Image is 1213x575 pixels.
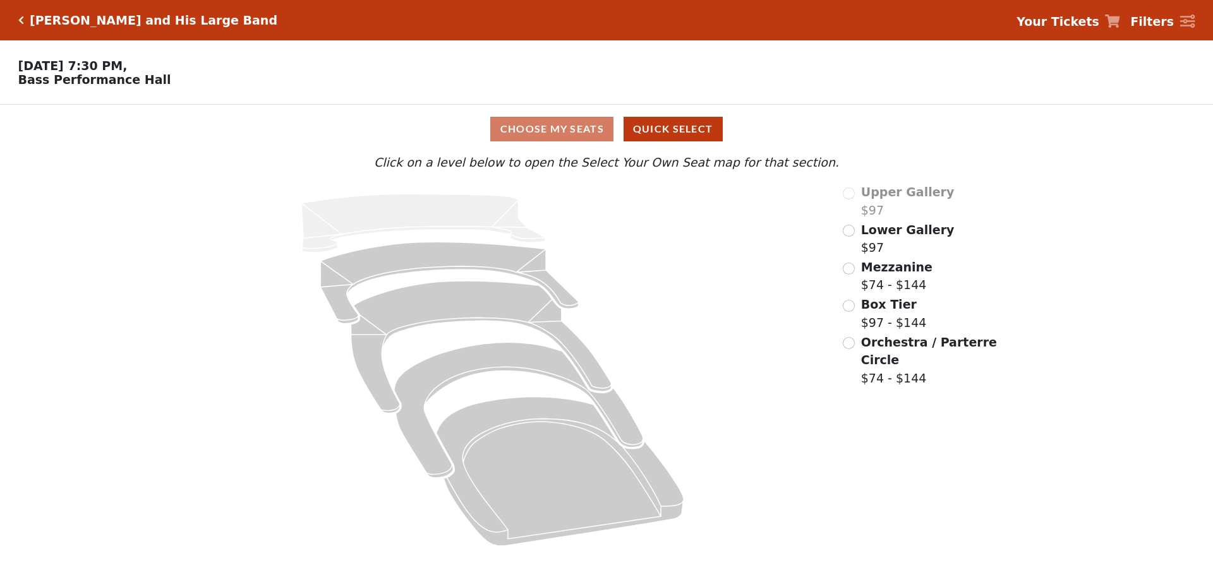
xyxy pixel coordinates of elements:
[861,185,955,199] span: Upper Gallery
[861,295,927,331] label: $97 - $144
[861,260,932,274] span: Mezzanine
[861,221,955,257] label: $97
[301,194,546,252] path: Upper Gallery - Seats Available: 0
[1017,13,1120,31] a: Your Tickets
[861,333,999,388] label: $74 - $144
[861,223,955,237] span: Lower Gallery
[1130,15,1174,28] strong: Filters
[437,397,684,546] path: Orchestra / Parterre Circle - Seats Available: 23
[861,297,917,311] span: Box Tier
[1130,13,1195,31] a: Filters
[160,153,1053,172] p: Click on a level below to open the Select Your Own Seat map for that section.
[861,335,997,367] span: Orchestra / Parterre Circle
[861,258,932,294] label: $74 - $144
[321,242,579,324] path: Lower Gallery - Seats Available: 227
[18,16,24,25] a: Click here to go back to filters
[624,117,723,141] button: Quick Select
[30,13,277,28] h5: [PERSON_NAME] and His Large Band
[861,183,955,219] label: $97
[1017,15,1099,28] strong: Your Tickets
